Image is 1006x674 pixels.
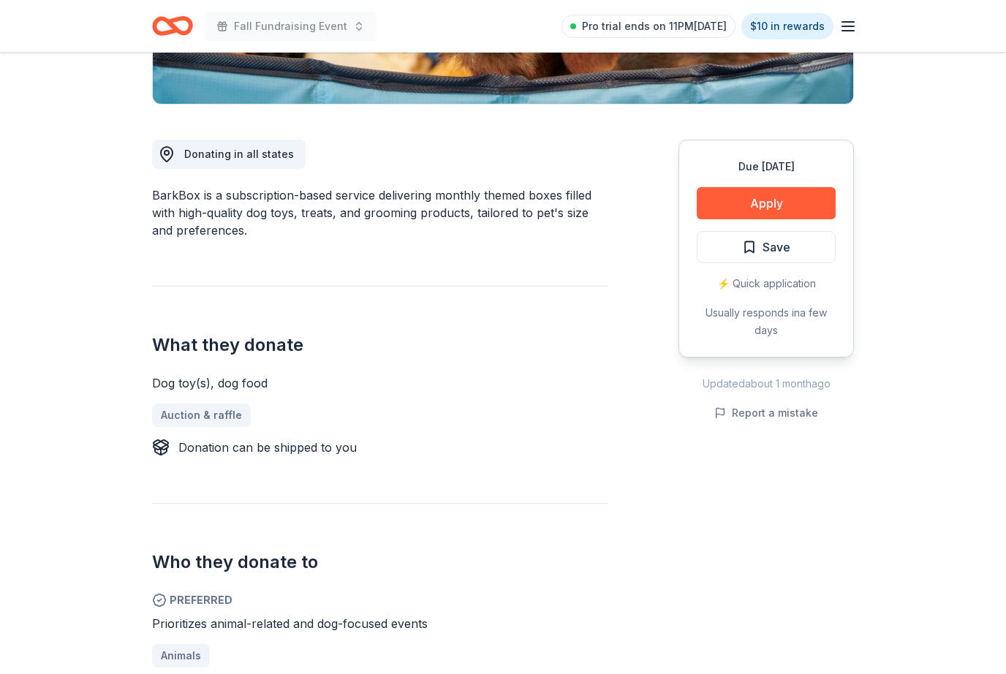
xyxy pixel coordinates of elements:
div: Usually responds in a few days [697,304,836,339]
span: Animals [161,647,201,664]
button: Report a mistake [714,404,818,422]
div: Due [DATE] [697,158,836,175]
div: ⚡️ Quick application [697,275,836,292]
a: Pro trial ends on 11PM[DATE] [561,15,735,38]
a: Animals [152,644,210,667]
span: Pro trial ends on 11PM[DATE] [582,18,727,35]
div: BarkBox is a subscription-based service delivering monthly themed boxes filled with high-quality ... [152,186,608,239]
button: Save [697,231,836,263]
span: Donating in all states [184,148,294,160]
span: Preferred [152,591,608,609]
button: Fall Fundraising Event [205,12,377,41]
button: Apply [697,187,836,219]
h2: Who they donate to [152,550,608,574]
div: Donation can be shipped to you [178,439,357,456]
div: Dog toy(s), dog food [152,374,608,392]
a: $10 in rewards [741,13,833,39]
span: Fall Fundraising Event [234,18,347,35]
span: Save [763,238,790,257]
div: Updated about 1 month ago [678,375,854,393]
h2: What they donate [152,333,608,357]
span: Prioritizes animal-related and dog-focused events [152,616,428,631]
a: Auction & raffle [152,404,251,427]
a: Home [152,9,193,43]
